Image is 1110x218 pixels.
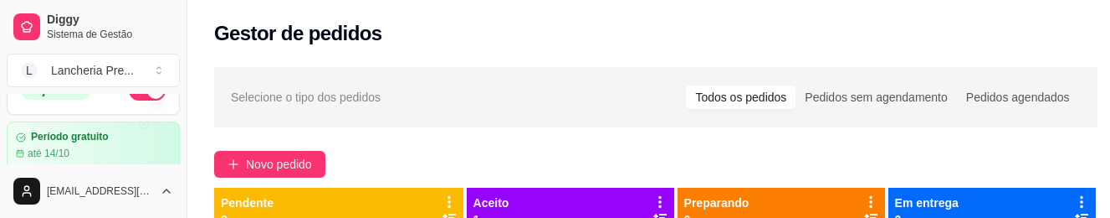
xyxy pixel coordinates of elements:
[228,158,239,170] span: plus
[686,86,795,109] div: Todos os pedidos
[51,62,134,79] div: Lancheria Pre ...
[7,122,180,169] a: Período gratuitoaté 14/10
[7,54,180,87] button: Select a team
[795,86,956,109] div: Pedidos sem agendamento
[684,195,749,211] p: Preparando
[895,195,959,211] p: Em entrega
[7,7,180,47] a: DiggySistema de Gestão
[47,13,173,28] span: Diggy
[473,195,509,211] p: Aceito
[21,62,38,79] span: L
[47,28,173,41] span: Sistema de Gestão
[7,171,180,211] button: [EMAIL_ADDRESS][DOMAIN_NAME]
[47,184,153,198] span: [EMAIL_ADDRESS][DOMAIN_NAME]
[214,20,382,47] h2: Gestor de pedidos
[28,147,69,160] article: até 14/10
[231,88,381,106] span: Selecione o tipo dos pedidos
[214,151,325,178] button: Novo pedido
[957,86,1079,109] div: Pedidos agendados
[31,131,109,143] article: Período gratuito
[221,195,274,211] p: Pendente
[246,155,312,174] span: Novo pedido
